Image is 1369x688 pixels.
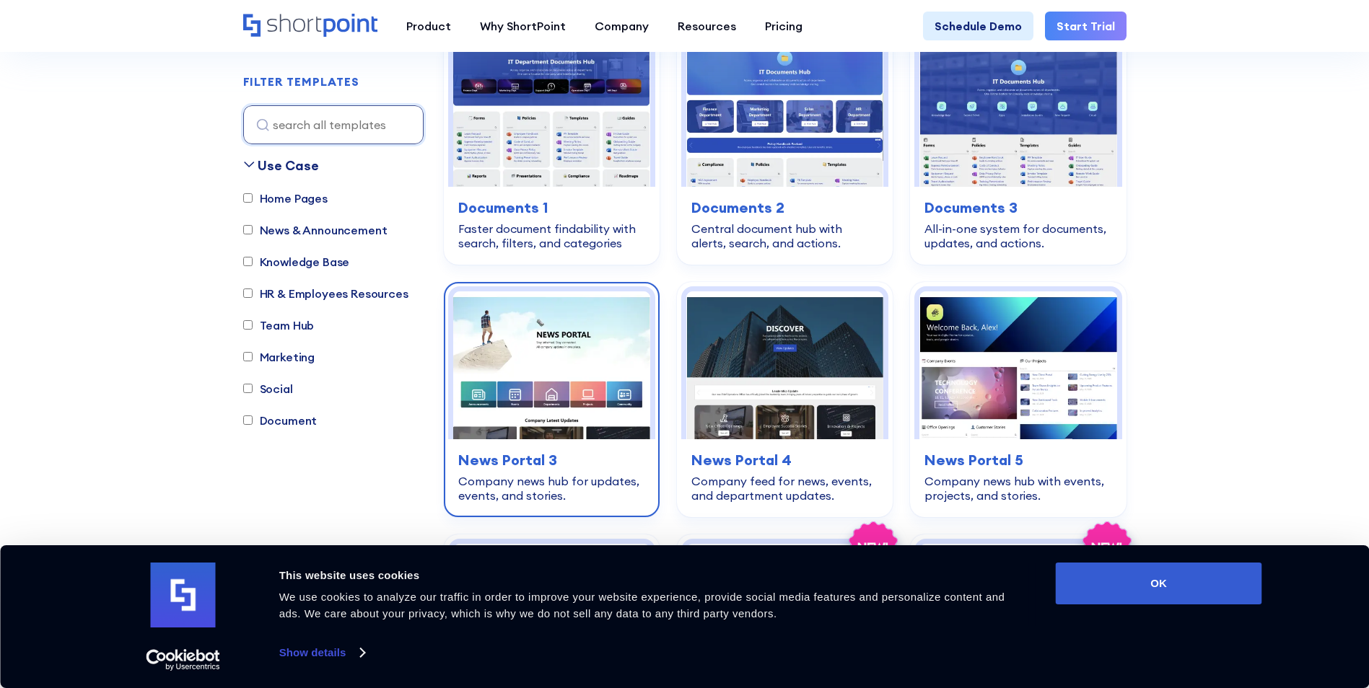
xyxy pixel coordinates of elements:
[406,17,451,35] div: Product
[243,257,253,267] input: Knowledge Base
[751,12,817,40] a: Pricing
[677,30,893,265] a: Documents 2 – Document Management Template: Central document hub with alerts, search, and actions...
[691,197,878,219] h3: Documents 2
[663,12,751,40] a: Resources
[465,12,580,40] a: Why ShortPoint
[243,105,424,144] input: search all templates
[243,76,359,88] div: FILTER TEMPLATES
[924,221,1111,250] div: All-in-one system for documents, updates, and actions.
[243,380,293,397] label: Social
[910,282,1126,517] a: News Portal 5 – Intranet Company News Template: Company news hub with events, projects, and stori...
[580,12,663,40] a: Company
[243,289,253,299] input: HR & Employees Resources
[243,384,253,394] input: Social
[453,39,650,187] img: Documents 1 – SharePoint Document Library Template: Faster document findability with search, filt...
[1056,563,1262,604] button: OK
[691,221,878,250] div: Central document hub with alerts, search, and actions.
[444,282,660,517] a: News Portal 3 – SharePoint Newsletter Template: Company news hub for updates, events, and stories...
[595,17,649,35] div: Company
[924,197,1111,219] h3: Documents 3
[243,226,253,235] input: News & Announcement
[243,416,253,425] input: Document
[243,14,377,38] a: Home
[258,156,319,175] div: Use Case
[691,474,878,503] div: Company feed for news, events, and department updates.
[924,474,1111,503] div: Company news hub with events, projects, and stories.
[686,39,883,187] img: Documents 2 – Document Management Template: Central document hub with alerts, search, and actions.
[686,291,883,439] img: News Portal 4 – Intranet Feed Template: Company feed for news, events, and department updates.
[923,12,1033,40] a: Schedule Demo
[691,449,878,471] h3: News Portal 4
[243,285,408,302] label: HR & Employees Resources
[1109,521,1369,688] iframe: Chat Widget
[120,649,246,671] a: Usercentrics Cookiebot - opens in a new window
[243,221,388,239] label: News & Announcement
[458,474,645,503] div: Company news hub for updates, events, and stories.
[453,291,650,439] img: News Portal 3 – SharePoint Newsletter Template: Company news hub for updates, events, and stories.
[458,449,645,471] h3: News Portal 3
[243,321,253,330] input: Team Hub
[924,449,1111,471] h3: News Portal 5
[444,30,660,265] a: Documents 1 – SharePoint Document Library Template: Faster document findability with search, filt...
[279,642,364,663] a: Show details
[765,17,802,35] div: Pricing
[279,591,1005,619] span: We use cookies to analyze our traffic in order to improve your website experience, provide social...
[1045,12,1127,40] a: Start Trial
[910,30,1126,265] a: Documents 3 – Document Management System Template: All-in-one system for documents, updates, and ...
[919,39,1116,187] img: Documents 3 – Document Management System Template: All-in-one system for documents, updates, and ...
[677,282,893,517] a: News Portal 4 – Intranet Feed Template: Company feed for news, events, and department updates.New...
[243,353,253,362] input: Marketing
[480,17,566,35] div: Why ShortPoint
[151,563,216,627] img: logo
[678,17,736,35] div: Resources
[392,12,465,40] a: Product
[243,348,315,366] label: Marketing
[243,194,253,203] input: Home Pages
[919,291,1116,439] img: News Portal 5 – Intranet Company News Template: Company news hub with events, projects, and stories.
[279,567,1023,584] div: This website uses cookies
[458,221,645,250] div: Faster document findability with search, filters, and categories
[458,197,645,219] h3: Documents 1
[243,253,350,270] label: Knowledge Base
[243,412,318,429] label: Document
[243,317,315,334] label: Team Hub
[243,190,328,207] label: Home Pages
